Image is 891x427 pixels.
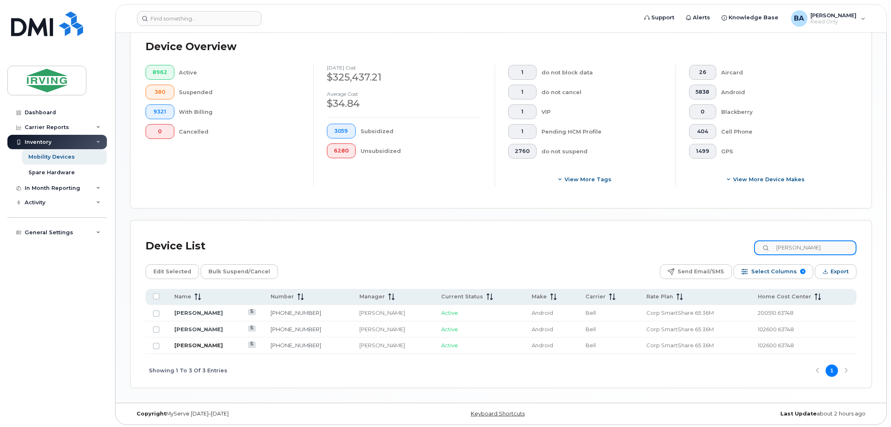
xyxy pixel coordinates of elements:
[153,89,167,95] span: 380
[146,65,174,80] button: 8962
[174,293,191,300] span: Name
[721,85,843,99] div: Android
[201,264,278,279] button: Bulk Suspend/Cancel
[693,14,710,22] span: Alerts
[646,326,714,332] span: Corp SmartShare 65 36M
[327,124,356,138] button: 3059
[815,264,856,279] button: Export
[689,124,717,139] button: 404
[153,265,191,278] span: Edit Selected
[508,85,537,99] button: 1
[327,143,356,158] button: 6280
[441,293,483,300] span: Current Status
[137,411,166,417] strong: Copyright
[794,14,804,23] span: BA
[153,69,167,76] span: 8962
[542,124,662,139] div: Pending HCM Profile
[542,65,662,80] div: do not block data
[137,11,262,26] input: Find something...
[271,309,321,316] a: [PHONE_NUMBER]
[586,293,606,300] span: Carrier
[696,128,710,135] span: 404
[146,235,206,257] div: Device List
[515,108,530,115] span: 1
[146,36,236,58] div: Device Overview
[652,14,675,22] span: Support
[721,65,843,80] div: Aircard
[532,342,553,349] span: Android
[359,293,385,300] span: Manager
[153,108,167,115] span: 9321
[174,326,223,332] a: [PERSON_NAME]
[334,128,349,134] span: 3059
[179,104,301,119] div: With Billing
[639,9,680,26] a: Support
[248,309,256,315] a: View Last Bill
[689,104,717,119] button: 0
[721,104,843,119] div: Blackberry
[758,309,794,316] span: 200510.63748
[734,264,813,279] button: Select Columns 9
[565,175,611,183] span: View more tags
[532,293,547,300] span: Make
[646,293,673,300] span: Rate Plan
[758,293,811,300] span: Home Cost Center
[361,143,481,158] div: Unsubsidized
[361,124,481,138] div: Subsidized
[271,293,294,300] span: Number
[515,128,530,135] span: 1
[334,148,349,154] span: 6280
[689,65,717,80] button: 26
[586,309,596,316] span: Bell
[441,309,458,316] span: Active
[785,10,871,27] div: Bonas, Amanda
[441,326,458,332] span: Active
[625,411,872,417] div: about 2 hours ago
[733,175,805,183] span: View More Device Makes
[508,65,537,80] button: 1
[696,89,710,95] span: 5838
[508,172,662,187] button: View more tags
[678,265,724,278] span: Send Email/SMS
[586,342,596,349] span: Bell
[532,309,553,316] span: Android
[508,124,537,139] button: 1
[508,144,537,159] button: 2760
[680,9,716,26] a: Alerts
[508,104,537,119] button: 1
[271,342,321,349] a: [PHONE_NUMBER]
[751,265,797,278] span: Select Columns
[179,85,301,99] div: Suspended
[689,85,717,99] button: 5838
[359,309,426,317] div: [PERSON_NAME]
[515,148,530,155] span: 2760
[542,144,662,159] div: do not suspend
[471,411,525,417] a: Keyboard Shortcuts
[208,265,270,278] span: Bulk Suspend/Cancel
[146,264,199,279] button: Edit Selected
[515,69,530,76] span: 1
[327,70,481,84] div: $325,437.21
[248,325,256,332] a: View Last Bill
[146,85,174,99] button: 380
[174,342,223,349] a: [PERSON_NAME]
[811,12,857,18] span: [PERSON_NAME]
[146,104,174,119] button: 9321
[542,104,662,119] div: VIP
[721,144,843,159] div: GPS
[721,124,843,139] div: Cell Phone
[146,124,174,139] button: 0
[327,91,481,97] h4: Average cost
[831,265,849,278] span: Export
[153,128,167,135] span: 0
[758,342,794,349] span: 102600.63748
[179,124,301,139] div: Cancelled
[689,144,717,159] button: 1499
[586,326,596,332] span: Bell
[646,342,714,349] span: Corp SmartShare 65 36M
[729,14,779,22] span: Knowledge Base
[716,9,785,26] a: Knowledge Base
[327,65,481,70] h4: [DATE] cost
[359,342,426,349] div: [PERSON_NAME]
[800,269,805,274] span: 9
